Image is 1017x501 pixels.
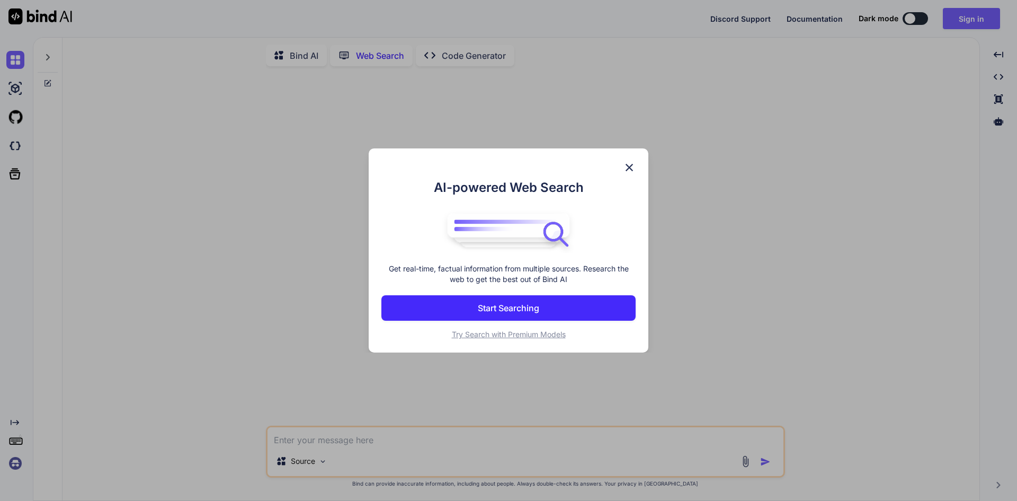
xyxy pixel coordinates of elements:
[478,302,539,314] p: Start Searching
[381,178,636,197] h1: AI-powered Web Search
[381,295,636,321] button: Start Searching
[452,330,566,339] span: Try Search with Premium Models
[381,263,636,285] p: Get real-time, factual information from multiple sources. Research the web to get the best out of...
[623,161,636,174] img: close
[440,208,577,253] img: bind logo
